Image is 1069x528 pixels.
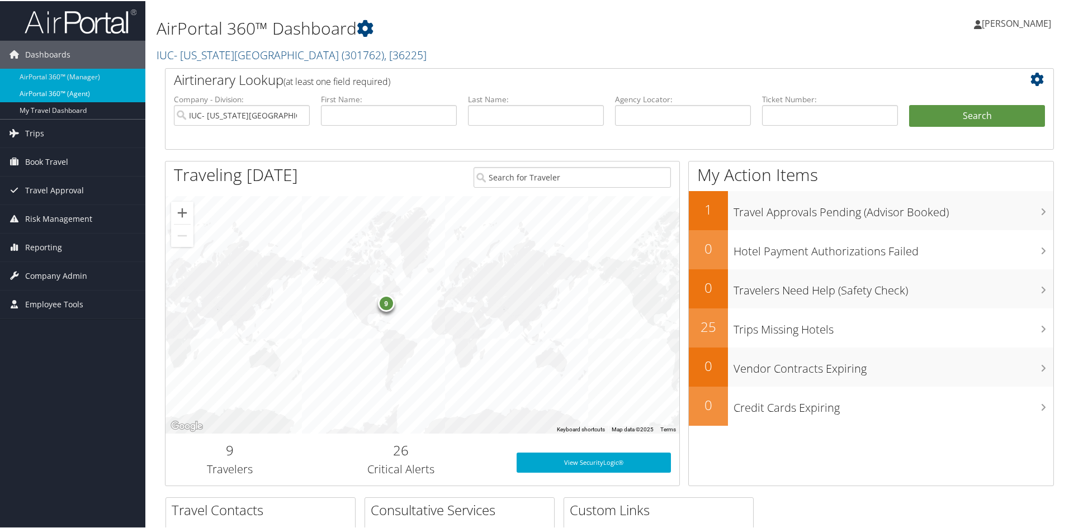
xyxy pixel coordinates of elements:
[25,204,92,232] span: Risk Management
[689,238,728,257] h2: 0
[660,425,676,431] a: Terms (opens in new tab)
[157,16,760,39] h1: AirPortal 360™ Dashboard
[468,93,604,104] label: Last Name:
[302,460,500,476] h3: Critical Alerts
[734,393,1053,415] h3: Credit Cards Expiring
[734,276,1053,297] h3: Travelers Need Help (Safety Check)
[174,440,286,459] h2: 9
[302,440,500,459] h2: 26
[321,93,457,104] label: First Name:
[171,223,193,246] button: Zoom out
[689,268,1053,307] a: 0Travelers Need Help (Safety Check)
[689,277,728,296] h2: 0
[974,6,1062,39] a: [PERSON_NAME]
[384,46,427,61] span: , [ 36225 ]
[909,104,1045,126] button: Search
[474,166,671,187] input: Search for Traveler
[689,190,1053,229] a: 1Travel Approvals Pending (Advisor Booked)
[517,451,671,472] a: View SecurityLogic®
[25,118,44,146] span: Trips
[342,46,384,61] span: ( 301762 )
[762,93,898,104] label: Ticket Number:
[689,394,728,413] h2: 0
[689,307,1053,346] a: 25Trips Missing Hotels
[689,162,1053,185] h1: My Action Items
[25,289,83,317] span: Employee Tools
[982,16,1051,28] span: [PERSON_NAME]
[172,500,355,519] h2: Travel Contacts
[168,418,205,432] a: Open this area in Google Maps (opens a new window)
[25,261,87,289] span: Company Admin
[689,346,1053,386] a: 0Vendor Contracts Expiring
[174,460,286,476] h3: Travelers
[734,198,1053,219] h3: Travel Approvals Pending (Advisor Booked)
[171,201,193,223] button: Zoom in
[734,237,1053,258] h3: Hotel Payment Authorizations Failed
[377,293,394,310] div: 9
[25,7,136,34] img: airportal-logo.png
[689,229,1053,268] a: 0Hotel Payment Authorizations Failed
[25,40,70,68] span: Dashboards
[734,315,1053,336] h3: Trips Missing Hotels
[157,46,427,61] a: IUC- [US_STATE][GEOGRAPHIC_DATA]
[283,74,390,87] span: (at least one field required)
[689,316,728,335] h2: 25
[734,354,1053,375] h3: Vendor Contracts Expiring
[615,93,751,104] label: Agency Locator:
[174,69,971,88] h2: Airtinerary Lookup
[689,199,728,218] h2: 1
[168,418,205,432] img: Google
[570,500,753,519] h2: Custom Links
[174,162,298,185] h1: Traveling [DATE]
[25,175,84,203] span: Travel Approval
[25,147,68,175] span: Book Travel
[25,232,62,260] span: Reporting
[689,386,1053,425] a: 0Credit Cards Expiring
[612,425,654,431] span: Map data ©2025
[557,425,605,432] button: Keyboard shortcuts
[371,500,554,519] h2: Consultative Services
[689,355,728,374] h2: 0
[174,93,310,104] label: Company - Division:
